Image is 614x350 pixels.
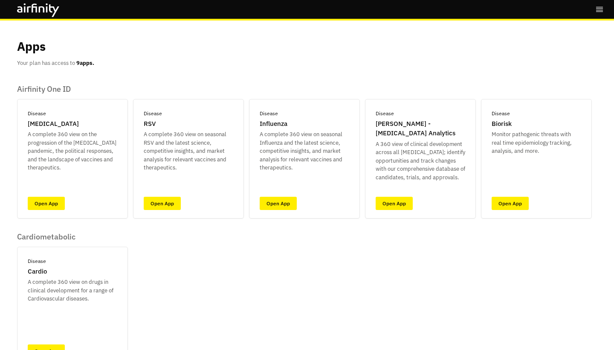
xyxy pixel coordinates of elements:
p: Your plan has access to [17,59,94,67]
p: Disease [260,110,278,117]
p: Cardiometabolic [17,232,128,242]
a: Open App [144,197,181,210]
p: Disease [144,110,162,117]
p: Cardio [28,267,47,277]
p: A complete 360 view on seasonal Influenza and the latest science, competitive insights, and marke... [260,130,349,172]
p: Apps [17,38,46,55]
p: A complete 360 view on drugs in clinical development for a range of Cardiovascular diseases. [28,278,117,303]
p: RSV [144,119,156,129]
a: Open App [260,197,297,210]
a: Open App [492,197,529,210]
p: A complete 360 view on the progression of the [MEDICAL_DATA] pandemic, the political responses, a... [28,130,117,172]
p: Disease [28,257,46,265]
p: Disease [376,110,394,117]
b: 9 apps. [76,59,94,67]
p: [PERSON_NAME] - [MEDICAL_DATA] Analytics [376,119,465,138]
p: A 360 view of clinical development across all [MEDICAL_DATA]; identify opportunities and track ch... [376,140,465,182]
a: Open App [28,197,65,210]
p: Influenza [260,119,287,129]
p: [MEDICAL_DATA] [28,119,79,129]
p: Biorisk [492,119,512,129]
p: Disease [492,110,510,117]
p: Disease [28,110,46,117]
a: Open App [376,197,413,210]
p: Monitor pathogenic threats with real time epidemiology tracking, analysis, and more. [492,130,581,155]
p: Airfinity One ID [17,85,592,94]
p: A complete 360 view on seasonal RSV and the latest science, competitive insights, and market anal... [144,130,233,172]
